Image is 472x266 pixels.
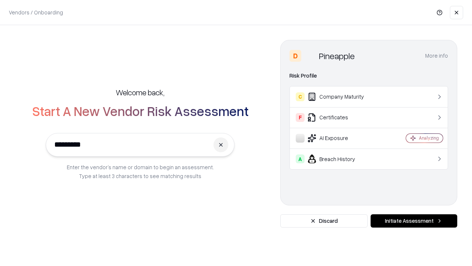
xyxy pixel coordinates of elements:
[280,214,368,228] button: Discard
[289,71,448,80] div: Risk Profile
[67,163,214,180] p: Enter the vendor’s name or domain to begin an assessment. Type at least 3 characters to see match...
[9,8,63,16] p: Vendors / Onboarding
[296,134,384,143] div: AI Exposure
[419,135,439,141] div: Analyzing
[296,92,384,101] div: Company Maturity
[296,113,305,122] div: F
[32,103,249,118] h2: Start A New Vendor Risk Assessment
[296,92,305,101] div: C
[296,154,384,163] div: Breach History
[319,50,355,62] div: Pineapple
[289,50,301,62] div: D
[371,214,457,228] button: Initiate Assessment
[296,154,305,163] div: A
[304,50,316,62] img: Pineapple
[296,113,384,122] div: Certificates
[116,87,164,98] h5: Welcome back,
[425,49,448,62] button: More info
